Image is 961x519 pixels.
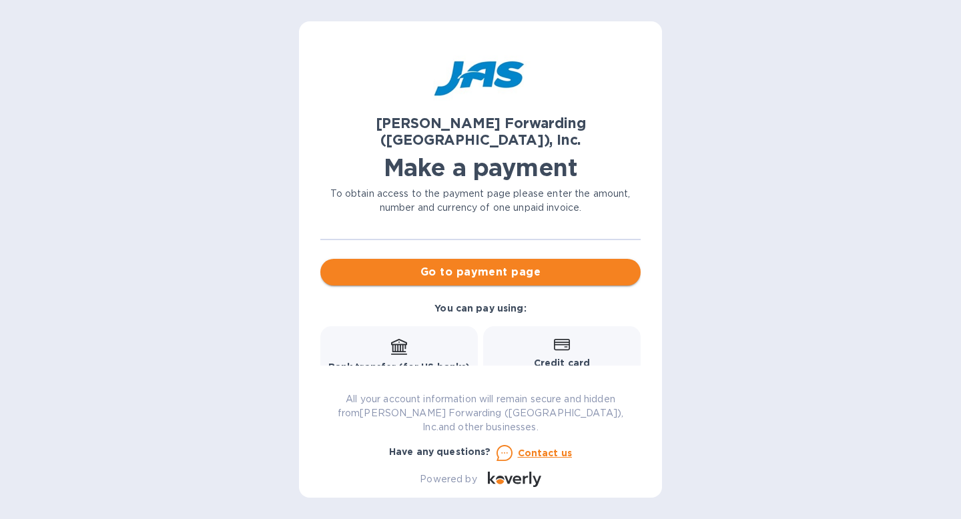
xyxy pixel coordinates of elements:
[331,264,630,280] span: Go to payment page
[389,446,491,457] b: Have any questions?
[534,358,590,368] b: Credit card
[320,187,641,215] p: To obtain access to the payment page please enter the amount, number and currency of one unpaid i...
[420,472,476,486] p: Powered by
[376,115,586,148] b: [PERSON_NAME] Forwarding ([GEOGRAPHIC_DATA]), Inc.
[518,448,573,458] u: Contact us
[320,153,641,181] h1: Make a payment
[320,392,641,434] p: All your account information will remain secure and hidden from [PERSON_NAME] Forwarding ([GEOGRA...
[434,303,526,314] b: You can pay using:
[328,362,470,372] b: Bank transfer (for US banks)
[320,259,641,286] button: Go to payment page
